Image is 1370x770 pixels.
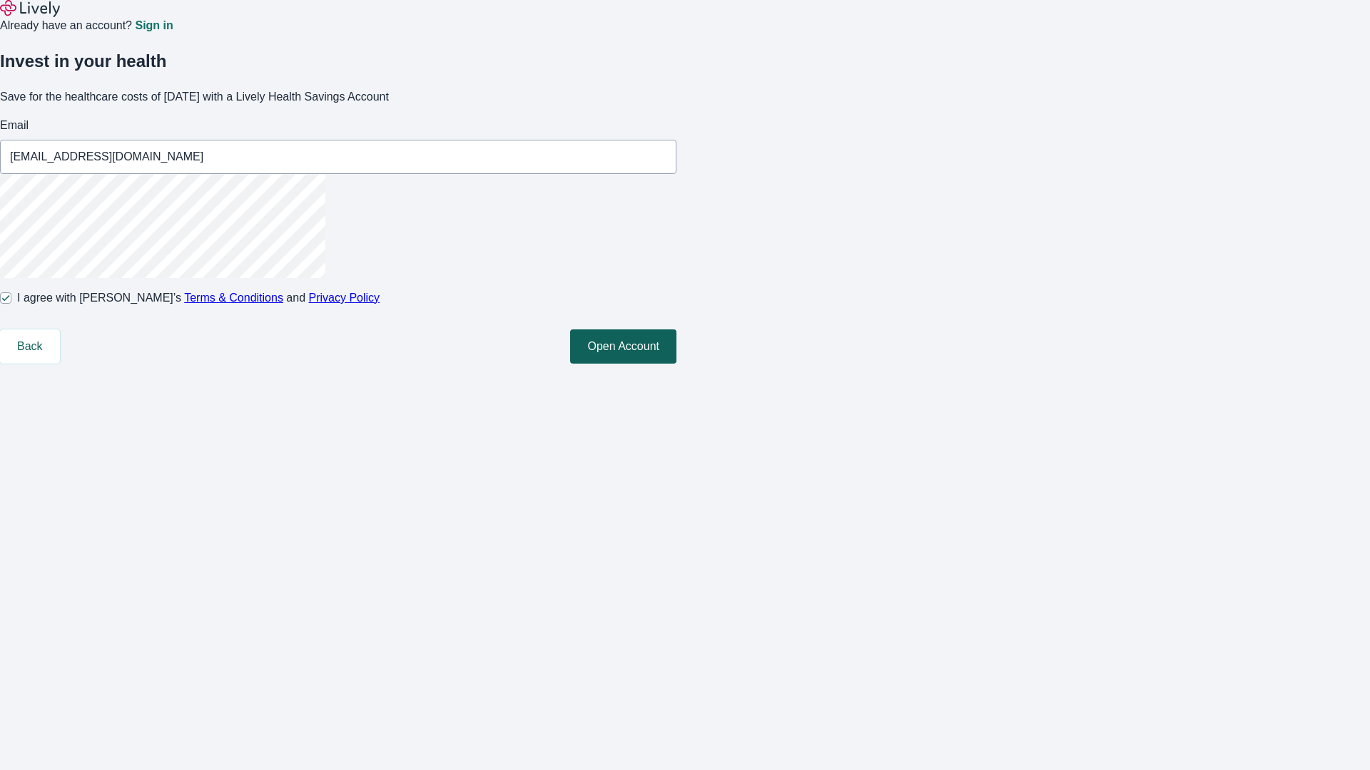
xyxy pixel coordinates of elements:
[309,292,380,304] a: Privacy Policy
[184,292,283,304] a: Terms & Conditions
[135,20,173,31] a: Sign in
[17,289,380,307] span: I agree with [PERSON_NAME]’s and
[570,329,676,364] button: Open Account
